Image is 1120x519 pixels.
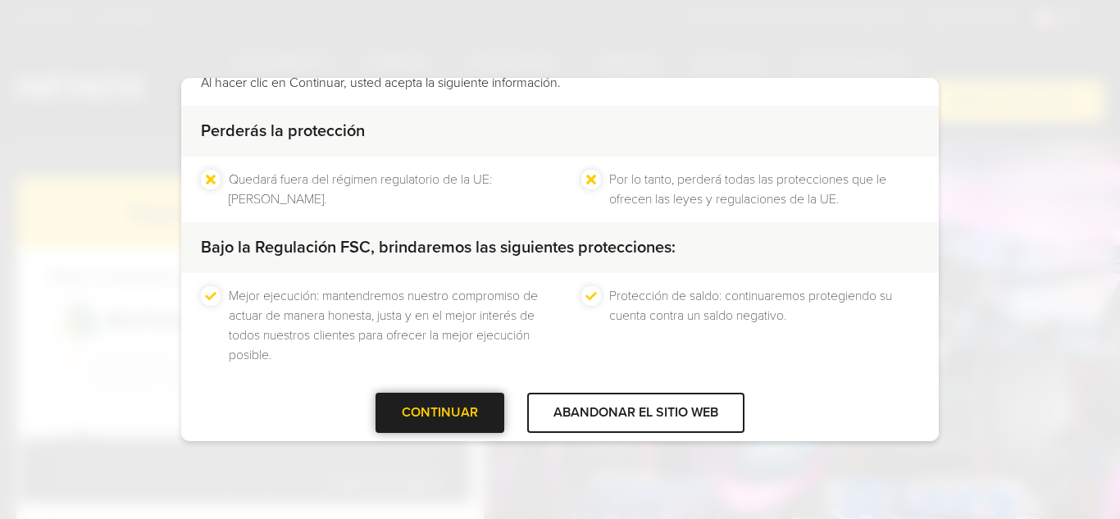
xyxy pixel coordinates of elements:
font: Por lo tanto, perderá todas las protecciones que le ofrecen las leyes y regulaciones de la UE. [609,171,886,207]
font: Mejor ejecución: mantendremos nuestro compromiso de actuar de manera honesta, justa y en el mejor... [229,288,538,363]
font: CONTINUAR [402,404,478,421]
font: ABANDONAR EL SITIO WEB [553,404,718,421]
font: Perderás la protección [201,121,365,141]
font: Quedará fuera del régimen regulatorio de la UE: [PERSON_NAME]. [229,171,492,207]
font: Bajo la Regulación FSC, brindaremos las siguientes protecciones: [201,238,676,257]
font: Protección de saldo: continuaremos protegiendo su cuenta contra un saldo negativo. [609,288,892,324]
font: Al hacer clic en Continuar, usted acepta la siguiente información. [201,75,561,91]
